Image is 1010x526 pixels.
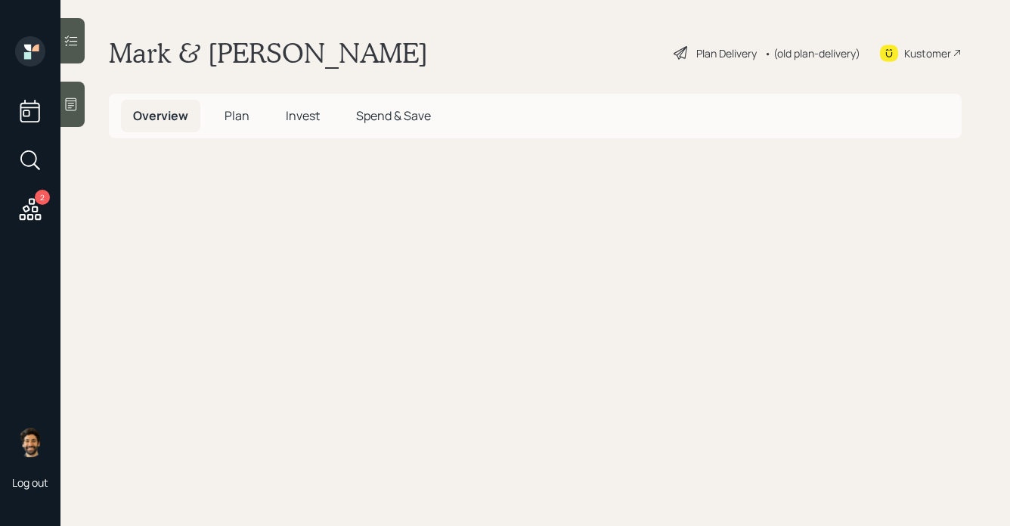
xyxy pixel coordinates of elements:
[133,107,188,124] span: Overview
[225,107,249,124] span: Plan
[904,45,951,61] div: Kustomer
[12,475,48,490] div: Log out
[35,190,50,205] div: 2
[109,36,428,70] h1: Mark & [PERSON_NAME]
[764,45,860,61] div: • (old plan-delivery)
[356,107,431,124] span: Spend & Save
[15,427,45,457] img: eric-schwartz-headshot.png
[696,45,757,61] div: Plan Delivery
[286,107,320,124] span: Invest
